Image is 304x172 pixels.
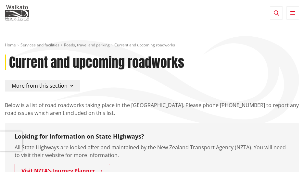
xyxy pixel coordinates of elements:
button: More from this section [5,80,80,92]
h1: Current and upcoming roadworks [9,55,184,70]
nav: breadcrumb [5,43,299,48]
p: All State Highways are looked after and maintained by the New Zealand Transport Agency (NZTA). Yo... [15,143,289,159]
iframe: Messenger Launcher [274,145,298,168]
h3: Looking for information on State Highways? [15,133,289,140]
a: Home [5,42,16,48]
p: Below is a list of road roadworks taking place in the [GEOGRAPHIC_DATA]. Please phone [PHONE_NUMB... [5,101,299,117]
img: Waikato District Council - Te Kaunihera aa Takiwaa o Waikato [5,5,29,21]
a: Roads, travel and parking [64,42,110,48]
span: Current and upcoming roadworks [114,42,175,48]
a: Services and facilities [20,42,59,48]
span: More from this section [12,82,68,89]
